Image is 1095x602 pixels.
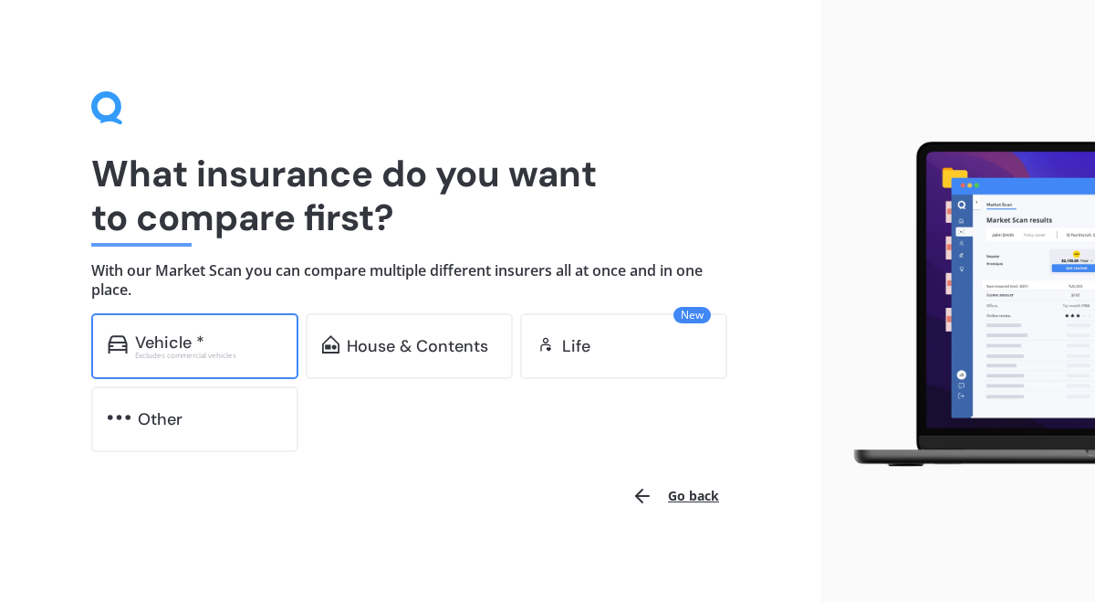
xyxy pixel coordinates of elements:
[562,337,590,355] div: Life
[91,152,730,239] h1: What insurance do you want to compare first?
[135,333,204,352] div: Vehicle *
[620,474,730,518] button: Go back
[108,335,128,354] img: car.f15378c7a67c060ca3f3.svg
[91,261,730,299] h4: With our Market Scan you can compare multiple different insurers all at once and in one place.
[138,410,182,428] div: Other
[135,352,282,359] div: Excludes commercial vehicles
[108,408,130,427] img: other.81dba5aafe580aa69f38.svg
[537,335,555,354] img: life.f720d6a2d7cdcd3ad642.svg
[347,337,488,355] div: House & Contents
[322,335,339,354] img: home-and-contents.b802091223b8502ef2dd.svg
[673,307,711,323] span: New
[836,134,1095,475] img: laptop.webp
